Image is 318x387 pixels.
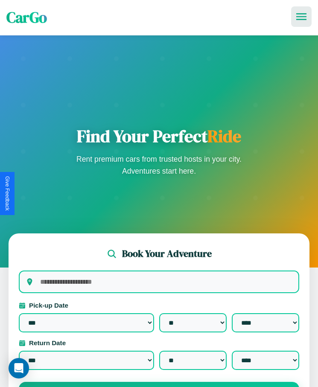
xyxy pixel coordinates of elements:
h2: Book Your Adventure [122,247,212,260]
p: Rent premium cars from trusted hosts in your city. Adventures start here. [74,153,245,177]
h1: Find Your Perfect [74,126,245,146]
label: Pick-up Date [19,302,299,309]
div: Open Intercom Messenger [9,358,29,378]
span: Ride [207,125,241,148]
label: Return Date [19,339,299,346]
span: CarGo [6,7,47,28]
div: Give Feedback [4,176,10,211]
